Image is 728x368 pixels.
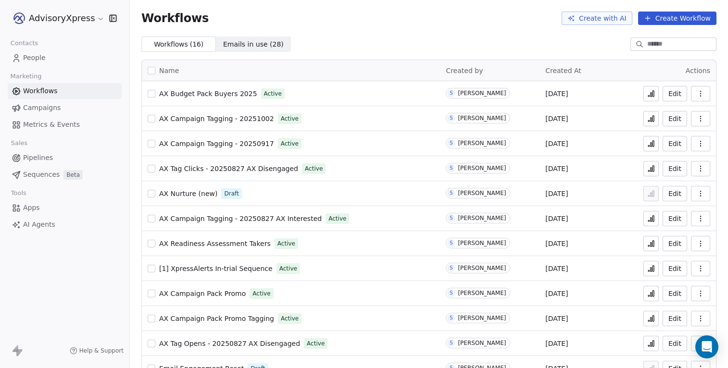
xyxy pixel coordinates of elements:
button: Edit [663,86,687,101]
span: [DATE] [545,214,568,223]
span: Metrics & Events [23,120,80,130]
a: Edit [663,311,687,326]
span: [DATE] [545,189,568,198]
span: Active [307,339,325,348]
span: AX Campaign Tagging - 20251002 [159,115,274,123]
span: Pipelines [23,153,53,163]
a: Help & Support [70,347,124,355]
div: Open Intercom Messenger [695,335,718,358]
div: [PERSON_NAME] [458,215,506,221]
button: Edit [663,336,687,351]
span: [DATE] [545,314,568,323]
span: Campaigns [23,103,61,113]
span: Active [281,114,299,123]
span: Help & Support [79,347,124,355]
div: [PERSON_NAME] [458,290,506,296]
a: AX Nurture (new) [159,189,217,198]
a: Apps [8,200,122,216]
span: Draft [224,189,238,198]
a: AX Campaign Tagging - 20251002 [159,114,274,123]
span: AX Campaign Tagging - 20250917 [159,140,274,147]
a: AX Readiness Assessment Takers [159,239,271,248]
img: AX_logo_device_1080.png [13,12,25,24]
a: AX Campaign Pack Promo [159,289,246,298]
div: [PERSON_NAME] [458,140,506,147]
span: [DATE] [545,139,568,148]
a: Edit [663,211,687,226]
a: AX Campaign Pack Promo Tagging [159,314,274,323]
span: Workflows [23,86,58,96]
button: Create Workflow [638,12,716,25]
span: [1] XpressAlerts In-trial Sequence [159,265,273,272]
button: Edit [663,261,687,276]
div: [PERSON_NAME] [458,340,506,346]
span: Active [252,289,270,298]
button: Edit [663,161,687,176]
span: Actions [686,67,710,74]
span: AI Agents [23,220,55,230]
div: S [450,289,452,297]
button: Edit [663,286,687,301]
span: AX Tag Clicks - 20250827 AX Disengaged [159,165,298,172]
span: [DATE] [545,239,568,248]
span: Active [279,264,297,273]
button: Edit [663,236,687,251]
div: S [450,189,452,197]
button: Edit [663,111,687,126]
a: SequencesBeta [8,167,122,183]
div: S [450,164,452,172]
div: S [450,264,452,272]
span: [DATE] [545,164,568,173]
a: AX Tag Opens - 20250827 AX Disengaged [159,339,300,348]
a: AX Campaign Tagging - 20250827 AX Interested [159,214,322,223]
span: [DATE] [545,264,568,273]
span: AX Readiness Assessment Takers [159,240,271,247]
span: Workflows [141,12,209,25]
div: [PERSON_NAME] [458,165,506,172]
span: [DATE] [545,339,568,348]
span: Beta [63,170,83,180]
div: [PERSON_NAME] [458,90,506,97]
div: S [450,139,452,147]
a: AI Agents [8,217,122,233]
span: Name [159,66,179,76]
span: AX Campaign Pack Promo Tagging [159,315,274,322]
span: AX Campaign Pack Promo [159,290,246,297]
span: Apps [23,203,40,213]
span: Active [281,139,299,148]
div: [PERSON_NAME] [458,190,506,196]
span: AX Tag Opens - 20250827 AX Disengaged [159,340,300,347]
button: Create with AI [562,12,632,25]
span: Active [281,314,299,323]
div: [PERSON_NAME] [458,240,506,246]
span: [DATE] [545,289,568,298]
a: Metrics & Events [8,117,122,133]
div: S [450,214,452,222]
span: Active [264,89,282,98]
span: Emails in use ( 28 ) [223,39,284,49]
a: People [8,50,122,66]
span: Active [277,239,295,248]
a: Pipelines [8,150,122,166]
span: AX Campaign Tagging - 20250827 AX Interested [159,215,322,222]
button: Edit [663,136,687,151]
span: AX Budget Pack Buyers 2025 [159,90,257,98]
span: Created by [446,67,483,74]
span: Tools [7,186,30,200]
span: Marketing [6,69,46,84]
a: Edit [663,186,687,201]
span: [DATE] [545,114,568,123]
a: AX Tag Clicks - 20250827 AX Disengaged [159,164,298,173]
div: S [450,114,452,122]
a: Campaigns [8,100,122,116]
span: [DATE] [545,89,568,98]
span: Sequences [23,170,60,180]
span: Active [328,214,346,223]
